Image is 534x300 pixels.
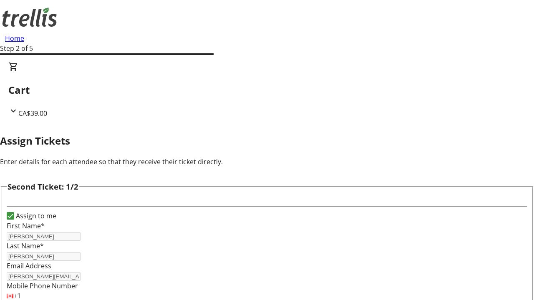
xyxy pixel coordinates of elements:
h3: Second Ticket: 1/2 [8,181,78,192]
label: Email Address [7,261,51,270]
span: CA$39.00 [18,109,47,118]
label: Assign to me [14,211,56,221]
label: Last Name* [7,241,44,250]
label: First Name* [7,221,45,230]
label: Mobile Phone Number [7,281,78,290]
div: CartCA$39.00 [8,62,526,118]
h2: Cart [8,82,526,97]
